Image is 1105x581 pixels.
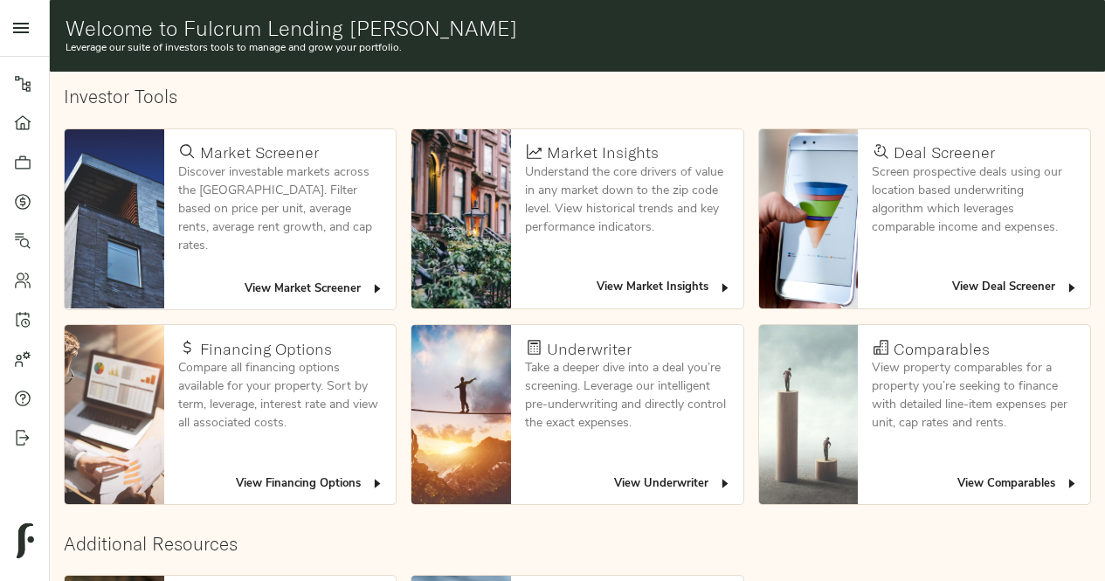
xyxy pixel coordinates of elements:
[592,274,736,301] button: View Market Insights
[411,129,511,308] img: Market Insights
[178,163,382,255] p: Discover investable markets across the [GEOGRAPHIC_DATA]. Filter based on price per unit, average...
[200,143,319,163] h4: Market Screener
[245,280,384,300] span: View Market Screener
[952,278,1079,298] span: View Deal Screener
[957,474,1079,495] span: View Comparables
[610,471,736,498] button: View Underwriter
[240,276,389,303] button: View Market Screener
[872,163,1075,237] p: Screen prospective deals using our location based underwriting algorithm which leverages comparab...
[64,533,1091,555] h2: Additional Resources
[525,359,729,432] p: Take a deeper dive into a deal you’re screening. Leverage our intelligent pre-underwriting and di...
[894,143,995,163] h4: Deal Screener
[894,340,990,359] h4: Comparables
[66,40,1089,56] p: Leverage our suite of investors tools to manage and grow your portfolio.
[17,523,34,558] img: logo
[614,474,732,495] span: View Underwriter
[411,325,511,504] img: Underwriter
[759,325,859,504] img: Comparables
[236,474,384,495] span: View Financing Options
[872,359,1075,432] p: View property comparables for a property you’re seeking to finance with detailed line-item expens...
[597,278,732,298] span: View Market Insights
[65,129,164,308] img: Market Screener
[759,129,859,308] img: Deal Screener
[547,143,659,163] h4: Market Insights
[64,86,1091,107] h2: Investor Tools
[66,16,1089,40] h1: Welcome to Fulcrum Lending [PERSON_NAME]
[953,471,1083,498] button: View Comparables
[948,274,1083,301] button: View Deal Screener
[547,340,632,359] h4: Underwriter
[65,325,164,504] img: Financing Options
[525,163,729,237] p: Understand the core drivers of value in any market down to the zip code level. View historical tr...
[178,359,382,432] p: Compare all financing options available for your property. Sort by term, leverage, interest rate ...
[231,471,389,498] button: View Financing Options
[200,340,332,359] h4: Financing Options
